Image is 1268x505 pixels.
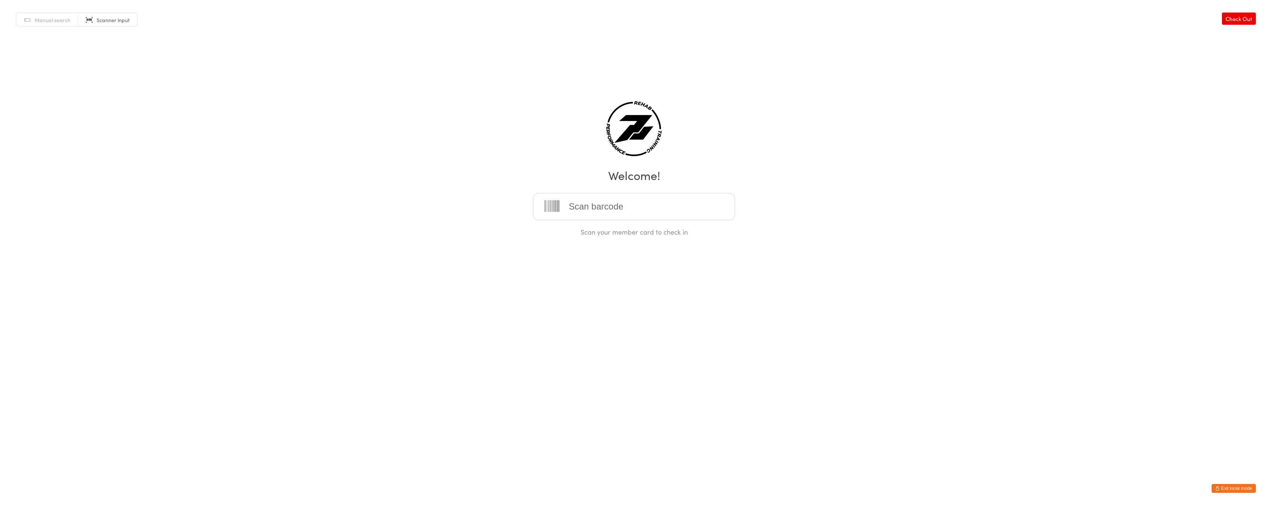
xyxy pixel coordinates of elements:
img: ZNTH Rehab & Training Centre [606,101,662,156]
button: Exit kiosk mode [1212,484,1256,493]
a: Check Out [1222,13,1256,25]
span: Scanner input [97,16,130,24]
div: Scan your member card to check in [533,227,735,236]
input: Scan barcode [533,193,735,220]
span: Manual search [35,16,70,24]
h2: Welcome! [7,167,1261,183]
